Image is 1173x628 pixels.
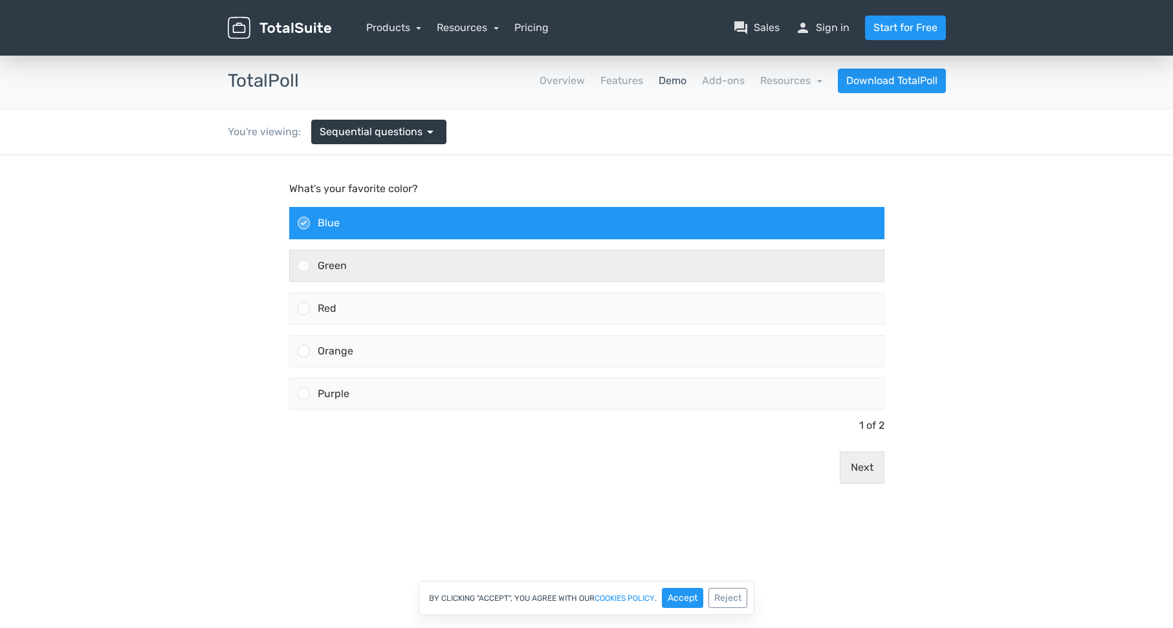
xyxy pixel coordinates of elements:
a: Overview [540,73,585,89]
a: Add-ons [702,73,745,89]
span: person [795,20,811,36]
img: TotalSuite for WordPress [228,17,331,39]
button: Next [840,296,884,329]
div: You're viewing: [228,124,311,140]
span: Blue [318,61,340,74]
a: cookies policy [595,594,655,602]
span: Orange [318,189,353,202]
a: Products [366,21,422,34]
div: 1 of 2 [289,265,884,276]
a: Resources [437,21,499,34]
span: question_answer [733,20,749,36]
span: Red [318,147,336,159]
span: Sequential questions [320,124,422,140]
div: By clicking "Accept", you agree with our . [419,581,754,615]
a: Download TotalPoll [838,69,946,93]
a: Sequential questions arrow_drop_down [311,120,446,144]
a: Resources [760,74,822,87]
span: arrow_drop_down [422,124,438,140]
span: Purple [318,232,349,244]
a: Demo [659,73,686,89]
p: What's your favorite color? [289,26,884,41]
span: Green [318,104,347,116]
a: question_answerSales [733,20,780,36]
a: Start for Free [865,16,946,40]
button: Accept [662,588,703,608]
h3: TotalPoll [228,71,299,91]
a: Features [600,73,643,89]
button: Reject [708,588,747,608]
a: Pricing [514,20,549,36]
a: personSign in [795,20,850,36]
